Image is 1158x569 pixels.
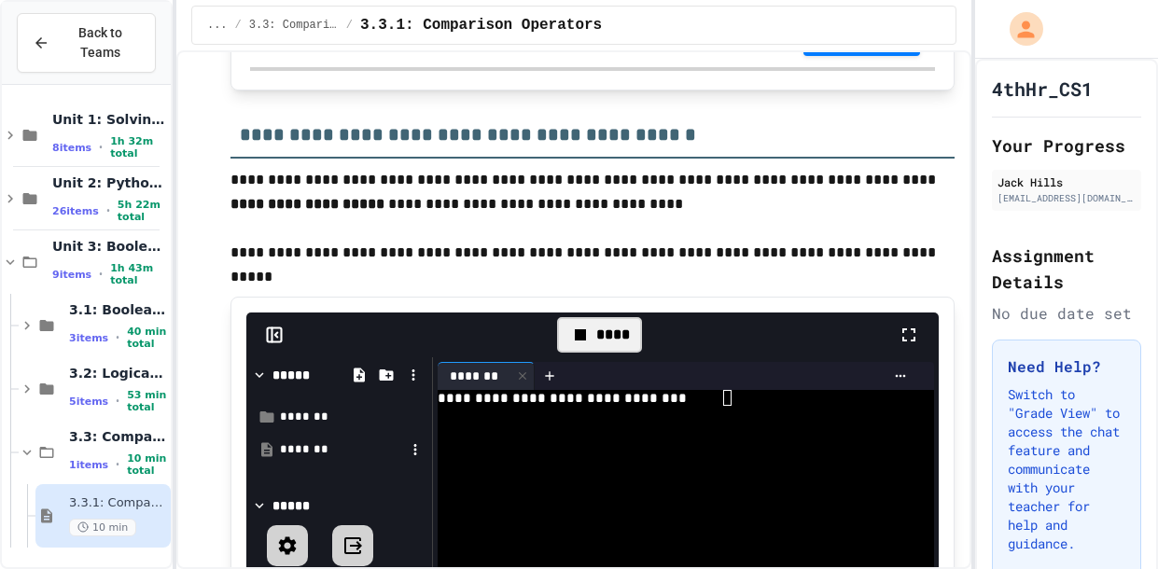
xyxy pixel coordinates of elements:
[52,142,91,154] span: 8 items
[360,14,602,36] span: 3.3.1: Comparison Operators
[52,111,167,128] span: Unit 1: Solving Problems in Computer Science
[69,365,167,382] span: 3.2: Logical Operators
[69,459,108,471] span: 1 items
[17,13,156,73] button: Back to Teams
[992,302,1141,325] div: No due date set
[69,428,167,445] span: 3.3: Comparison Operators
[69,519,136,536] span: 10 min
[249,18,339,33] span: 3.3: Comparison Operators
[1008,385,1125,553] p: Switch to "Grade View" to access the chat feature and communicate with your teacher for help and ...
[69,495,167,511] span: 3.3.1: Comparison Operators
[116,457,119,472] span: •
[1008,355,1125,378] h3: Need Help?
[116,330,119,345] span: •
[99,140,103,155] span: •
[990,7,1048,50] div: My Account
[127,452,167,477] span: 10 min total
[106,203,110,218] span: •
[99,267,103,282] span: •
[207,18,228,33] span: ...
[110,135,167,160] span: 1h 32m total
[69,301,167,318] span: 3.1: Booleans
[992,76,1093,102] h1: 4thHr_CS1
[235,18,242,33] span: /
[69,332,108,344] span: 3 items
[61,23,140,62] span: Back to Teams
[998,191,1136,205] div: [EMAIL_ADDRESS][DOMAIN_NAME]
[116,394,119,409] span: •
[127,326,167,350] span: 40 min total
[992,243,1141,295] h2: Assignment Details
[52,205,99,217] span: 26 items
[346,18,353,33] span: /
[52,269,91,281] span: 9 items
[118,199,167,223] span: 5h 22m total
[110,262,167,286] span: 1h 43m total
[52,238,167,255] span: Unit 3: Booleans and Conditionals
[127,389,167,413] span: 53 min total
[52,174,167,191] span: Unit 2: Python Fundamentals
[69,396,108,408] span: 5 items
[992,132,1141,159] h2: Your Progress
[998,173,1136,190] div: Jack Hills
